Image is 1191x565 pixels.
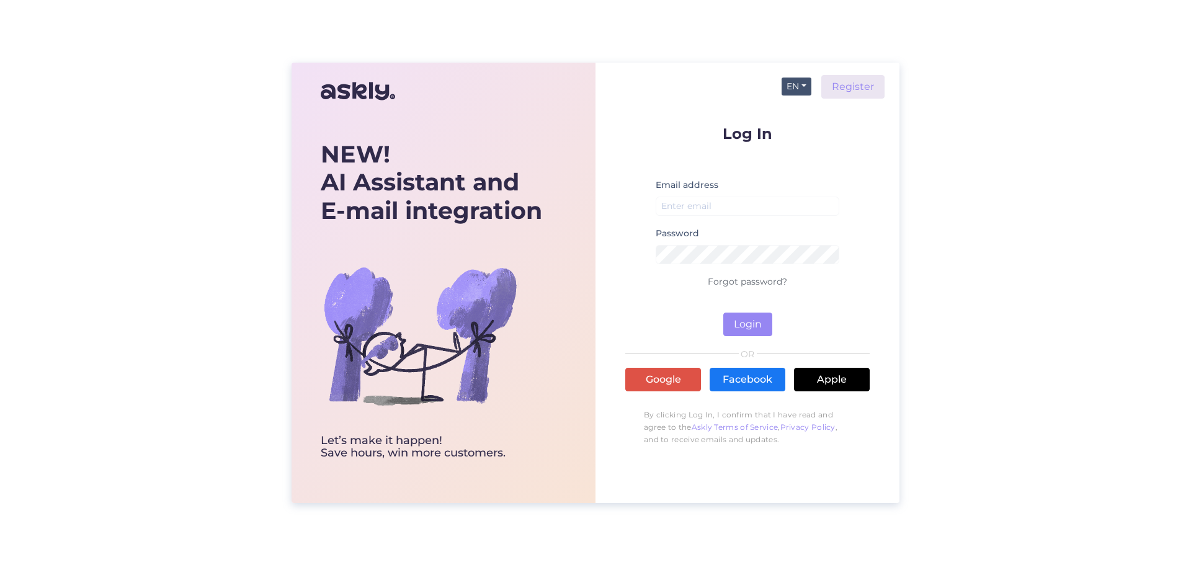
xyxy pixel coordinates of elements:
[692,422,778,432] a: Askly Terms of Service
[321,76,395,106] img: Askly
[821,75,885,99] a: Register
[321,435,542,460] div: Let’s make it happen! Save hours, win more customers.
[656,227,699,240] label: Password
[656,197,839,216] input: Enter email
[625,368,701,391] a: Google
[656,179,718,192] label: Email address
[625,403,870,452] p: By clicking Log In, I confirm that I have read and agree to the , , and to receive emails and upd...
[782,78,811,96] button: EN
[710,368,785,391] a: Facebook
[625,126,870,141] p: Log In
[321,140,542,225] div: AI Assistant and E-mail integration
[321,236,519,435] img: bg-askly
[780,422,836,432] a: Privacy Policy
[708,276,787,287] a: Forgot password?
[739,350,757,358] span: OR
[321,140,390,169] b: NEW!
[723,313,772,336] button: Login
[794,368,870,391] a: Apple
